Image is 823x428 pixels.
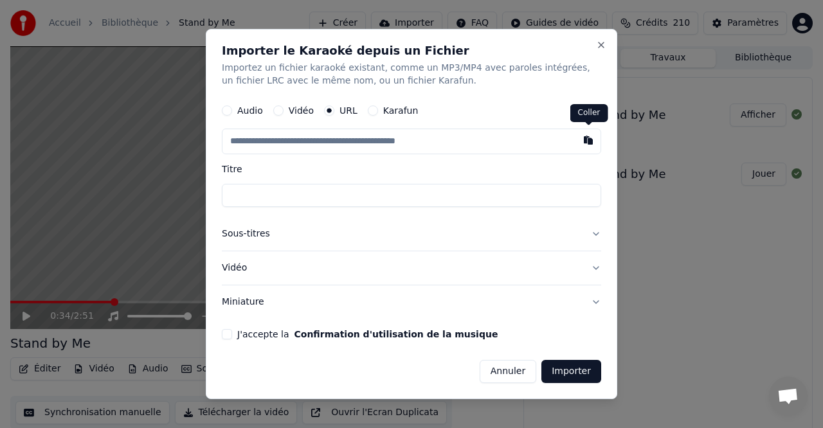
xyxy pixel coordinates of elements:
[222,165,601,174] label: Titre
[222,217,601,251] button: Sous-titres
[480,360,536,383] button: Annuler
[237,106,263,115] label: Audio
[222,62,601,87] p: Importez un fichier karaoké existant, comme un MP3/MP4 avec paroles intégrées, un fichier LRC ave...
[222,45,601,57] h2: Importer le Karaoké depuis un Fichier
[222,285,601,319] button: Miniature
[222,251,601,285] button: Vidéo
[570,104,608,122] div: Coller
[237,330,498,339] label: J'accepte la
[289,106,314,115] label: Vidéo
[383,106,419,115] label: Karafun
[541,360,601,383] button: Importer
[339,106,357,115] label: URL
[294,330,498,339] button: J'accepte la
